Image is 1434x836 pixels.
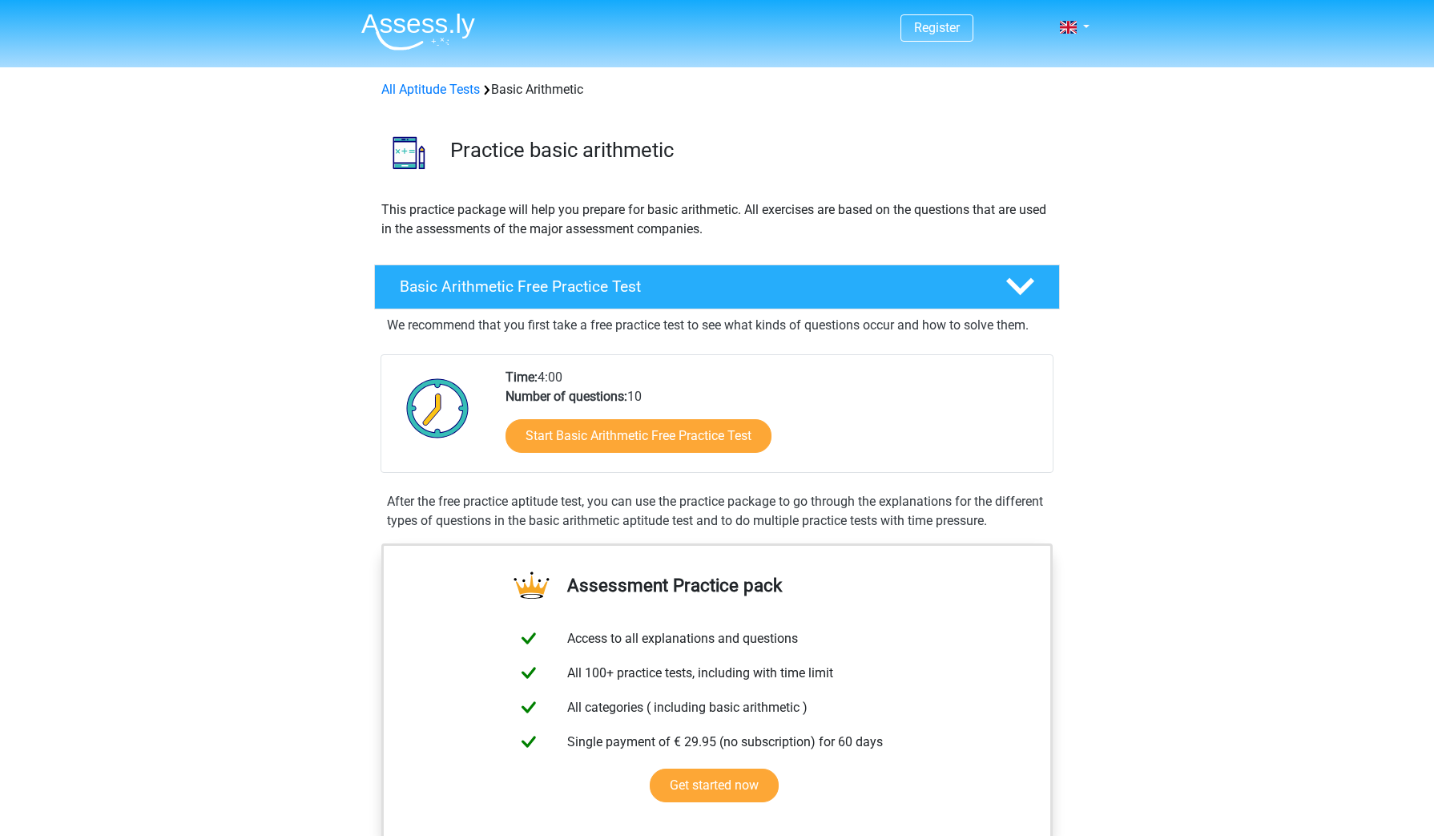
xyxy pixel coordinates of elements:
h3: Practice basic arithmetic [450,138,1047,163]
h4: Basic Arithmetic Free Practice Test [400,277,980,296]
img: Assessly [361,13,475,50]
div: 4:00 10 [493,368,1052,472]
a: All Aptitude Tests [381,82,480,97]
b: Number of questions: [506,389,627,404]
p: We recommend that you first take a free practice test to see what kinds of questions occur and ho... [387,316,1047,335]
div: Basic Arithmetic [375,80,1059,99]
img: basic arithmetic [375,119,443,187]
a: Register [914,20,960,35]
a: Get started now [650,769,779,802]
b: Time: [506,370,538,385]
a: Start Basic Arithmetic Free Practice Test [506,419,771,453]
img: Clock [397,368,478,448]
p: This practice package will help you prepare for basic arithmetic. All exercises are based on the ... [381,200,1053,239]
div: After the free practice aptitude test, you can use the practice package to go through the explana... [381,492,1053,531]
a: Basic Arithmetic Free Practice Test [368,265,1066,309]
